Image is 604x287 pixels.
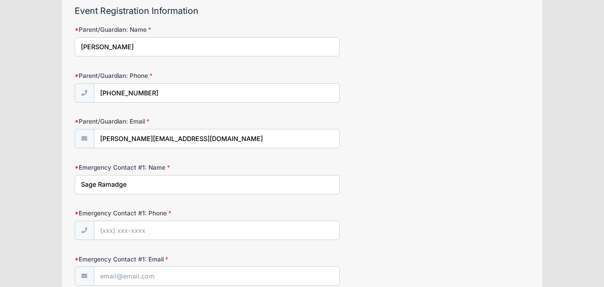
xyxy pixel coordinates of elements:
input: (xxx) xxx-xxxx [94,83,340,103]
label: Emergency Contact #1: Phone [75,209,226,218]
input: email@email.com [94,129,340,148]
label: Parent/Guardian: Phone [75,71,226,80]
input: email@email.com [94,266,340,286]
label: Emergency Contact #1: Email [75,255,226,264]
label: Emergency Contact #1: Name [75,163,226,172]
label: Parent/Guardian: Email [75,117,226,126]
input: (xxx) xxx-xxxx [94,221,340,240]
label: Parent/Guardian: Name [75,25,226,34]
h2: Event Registration Information [75,6,529,16]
